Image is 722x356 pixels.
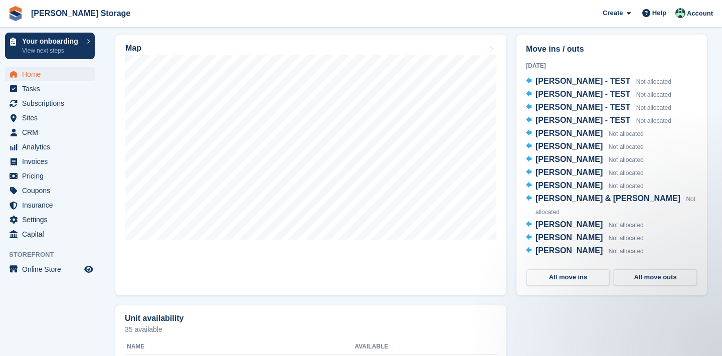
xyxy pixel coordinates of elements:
[22,262,82,276] span: Online Store
[526,88,671,101] a: [PERSON_NAME] - TEST Not allocated
[636,104,671,111] span: Not allocated
[609,156,644,163] span: Not allocated
[8,6,23,21] img: stora-icon-8386f47178a22dfd0bd8f6a31ec36ba5ce8667c1dd55bd0f319d3a0aa187defe.svg
[22,67,82,81] span: Home
[125,339,354,355] th: Name
[5,213,95,227] a: menu
[5,154,95,168] a: menu
[526,153,644,166] a: [PERSON_NAME] Not allocated
[22,46,82,55] p: View next steps
[5,111,95,125] a: menu
[5,227,95,241] a: menu
[5,198,95,212] a: menu
[535,168,603,176] span: [PERSON_NAME]
[535,194,680,203] span: [PERSON_NAME] & [PERSON_NAME]
[526,61,697,70] div: [DATE]
[535,142,603,150] span: [PERSON_NAME]
[22,169,82,183] span: Pricing
[609,248,644,255] span: Not allocated
[125,314,184,323] h2: Unit availability
[526,114,671,127] a: [PERSON_NAME] - TEST Not allocated
[535,155,603,163] span: [PERSON_NAME]
[5,33,95,59] a: Your onboarding View next steps
[27,5,134,22] a: [PERSON_NAME] Storage
[603,8,623,18] span: Create
[636,117,671,124] span: Not allocated
[5,82,95,96] a: menu
[22,198,82,212] span: Insurance
[83,263,95,275] a: Preview store
[636,91,671,98] span: Not allocated
[526,127,644,140] a: [PERSON_NAME] Not allocated
[675,8,685,18] img: Nicholas Pain
[609,235,644,242] span: Not allocated
[526,269,610,285] a: All move ins
[609,169,644,176] span: Not allocated
[22,184,82,198] span: Coupons
[609,130,644,137] span: Not allocated
[5,184,95,198] a: menu
[526,140,644,153] a: [PERSON_NAME] Not allocated
[535,246,603,255] span: [PERSON_NAME]
[22,96,82,110] span: Subscriptions
[125,44,141,53] h2: Map
[22,111,82,125] span: Sites
[526,193,697,219] a: [PERSON_NAME] & [PERSON_NAME] Not allocated
[5,96,95,110] a: menu
[526,258,644,271] a: [PERSON_NAME] Not allocated
[526,245,644,258] a: [PERSON_NAME] Not allocated
[636,78,671,85] span: Not allocated
[535,90,630,98] span: [PERSON_NAME] - TEST
[9,250,100,260] span: Storefront
[535,181,603,190] span: [PERSON_NAME]
[526,75,671,88] a: [PERSON_NAME] - TEST Not allocated
[115,35,506,295] a: Map
[652,8,666,18] span: Help
[526,232,644,245] a: [PERSON_NAME] Not allocated
[535,116,630,124] span: [PERSON_NAME] - TEST
[125,326,497,333] p: 35 available
[526,219,644,232] a: [PERSON_NAME] Not allocated
[5,67,95,81] a: menu
[535,233,603,242] span: [PERSON_NAME]
[354,339,442,355] th: Available
[609,222,644,229] span: Not allocated
[22,213,82,227] span: Settings
[526,43,697,55] h2: Move ins / outs
[22,140,82,154] span: Analytics
[22,38,82,45] p: Your onboarding
[22,125,82,139] span: CRM
[609,143,644,150] span: Not allocated
[535,196,695,216] span: Not allocated
[22,154,82,168] span: Invoices
[5,140,95,154] a: menu
[535,220,603,229] span: [PERSON_NAME]
[535,129,603,137] span: [PERSON_NAME]
[535,77,630,85] span: [PERSON_NAME] - TEST
[687,9,713,19] span: Account
[526,101,671,114] a: [PERSON_NAME] - TEST Not allocated
[535,103,630,111] span: [PERSON_NAME] - TEST
[22,82,82,96] span: Tasks
[5,169,95,183] a: menu
[22,227,82,241] span: Capital
[609,183,644,190] span: Not allocated
[526,180,644,193] a: [PERSON_NAME] Not allocated
[614,269,697,285] a: All move outs
[5,125,95,139] a: menu
[526,166,644,180] a: [PERSON_NAME] Not allocated
[5,262,95,276] a: menu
